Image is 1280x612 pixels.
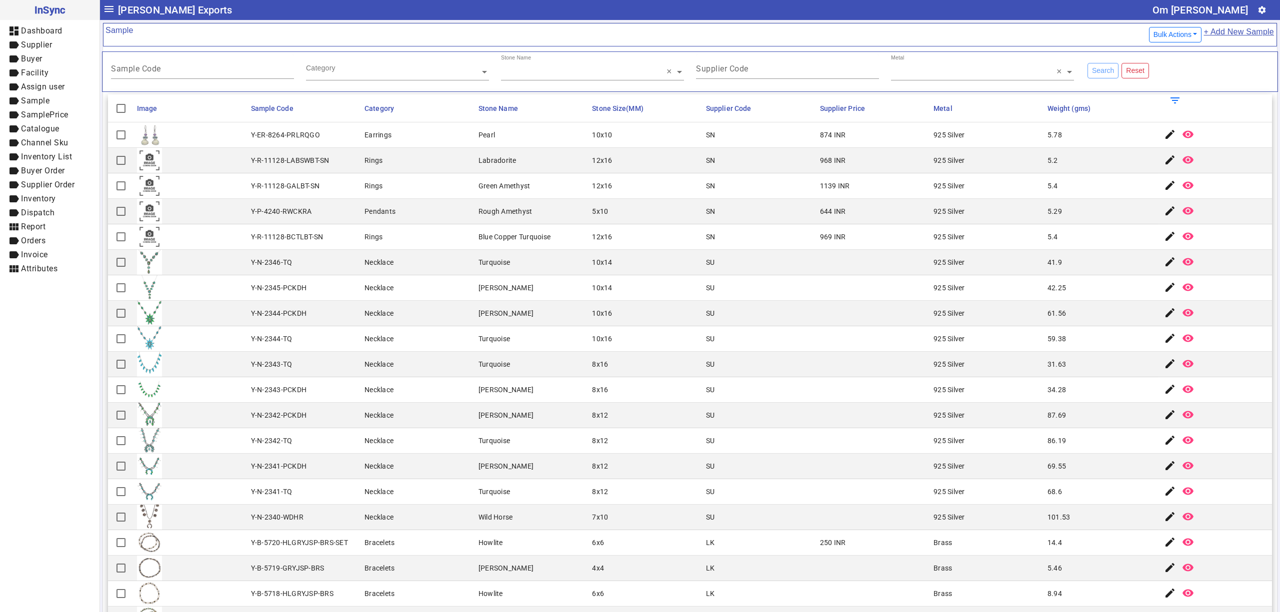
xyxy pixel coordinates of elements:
div: 10x16 [592,308,612,318]
span: Weight (gms) [1047,104,1090,112]
div: 925 Silver [933,155,965,165]
div: SN [706,181,715,191]
div: 5.2 [1047,155,1058,165]
div: Howlite [478,538,503,548]
div: Y-N-2343-TQ [251,359,292,369]
img: 210de55a-6af4-49fe-861d-18caef6475db [137,556,162,581]
div: SU [706,461,715,471]
div: Y-N-2344-TQ [251,334,292,344]
span: Sample [21,96,49,105]
span: Supplier [21,40,52,49]
mat-icon: label [8,123,20,135]
mat-icon: label [8,179,20,191]
div: 925 Silver [933,308,965,318]
div: Category [306,63,335,73]
img: 87017c72-c46a-498f-a13c-3a0bfe4ddf6c [137,326,162,351]
img: d543b44a-e9b9-4c89-bea5-a7cf20fcbf7d [137,505,162,530]
span: Catalogue [21,124,59,133]
div: 31.63 [1047,359,1066,369]
mat-icon: label [8,137,20,149]
mat-icon: edit [1164,179,1176,191]
div: SN [706,155,715,165]
span: SamplePrice [21,110,68,119]
mat-icon: label [8,207,20,219]
div: 5.4 [1047,181,1058,191]
div: 925 Silver [933,283,965,293]
div: 61.56 [1047,308,1066,318]
div: 86.19 [1047,436,1066,446]
div: SU [706,334,715,344]
div: 6x6 [592,589,604,599]
img: comingsoon.png [137,224,162,249]
mat-icon: edit [1164,383,1176,395]
div: Y-N-2342-PCKDH [251,410,307,420]
span: Supplier Code [706,104,751,112]
div: [PERSON_NAME] [478,461,533,471]
span: Sample Code [251,104,293,112]
div: 874 INR [820,130,846,140]
span: Buyer Order [21,166,65,175]
span: Stone Size(MM) [592,104,643,112]
mat-icon: label [8,81,20,93]
div: 87.69 [1047,410,1066,420]
div: Pendants [364,206,395,216]
div: 42.25 [1047,283,1066,293]
div: SU [706,487,715,497]
div: 925 Silver [933,512,965,522]
mat-icon: remove_red_eye [1182,230,1194,242]
div: 5.29 [1047,206,1062,216]
div: Earrings [364,130,391,140]
div: 925 Silver [933,334,965,344]
div: Y-N-2346-TQ [251,257,292,267]
div: 925 Silver [933,206,965,216]
div: SU [706,308,715,318]
mat-icon: edit [1164,409,1176,421]
mat-icon: edit [1164,128,1176,140]
span: Assign user [21,82,65,91]
mat-icon: edit [1164,536,1176,548]
mat-icon: label [8,39,20,51]
div: Turquoise [478,359,510,369]
div: 7x10 [592,512,608,522]
mat-icon: edit [1164,434,1176,446]
mat-icon: remove_red_eye [1182,307,1194,319]
img: comingsoon.png [137,173,162,198]
div: Y-N-2341-PCKDH [251,461,307,471]
img: 07bef271-27db-4301-9da6-77ec9369a7d3 [137,428,162,453]
div: 14.4 [1047,538,1062,548]
div: 925 Silver [933,359,965,369]
div: 5.46 [1047,563,1062,573]
mat-icon: remove_red_eye [1182,562,1194,574]
mat-icon: remove_red_eye [1182,511,1194,523]
img: 36df5c23-c239-4fd5-973b-639d091fe286 [137,250,162,275]
mat-icon: edit [1164,562,1176,574]
img: 0961d0b6-4115-463f-9d7d-cc4fc3a4a92a [137,275,162,300]
mat-icon: remove_red_eye [1182,587,1194,599]
img: 09d9a210-98e3-4a16-895b-f9517c9dc4a7 [137,352,162,377]
div: LK [706,538,715,548]
div: 1139 INR [820,181,850,191]
div: Necklace [364,308,393,318]
mat-icon: remove_red_eye [1182,154,1194,166]
span: Clear all [666,67,675,77]
img: 6c2fcae7-e948-4572-81ef-d3471264a8d8 [137,454,162,479]
mat-icon: edit [1164,256,1176,268]
span: Inventory [21,194,56,203]
div: Necklace [364,512,393,522]
span: Stone Name [478,104,518,112]
div: Turquoise [478,436,510,446]
span: Dashboard [21,26,62,35]
div: Y-R-11128-GALBT-SN [251,181,320,191]
div: 5x10 [592,206,608,216]
div: SN [706,130,715,140]
div: [PERSON_NAME] [478,563,533,573]
span: Orders [21,236,45,245]
div: 925 Silver [933,181,965,191]
div: Rough Amethyst [478,206,532,216]
div: 250 INR [820,538,846,548]
div: Brass [933,538,952,548]
mat-icon: remove_red_eye [1182,332,1194,344]
span: Attributes [21,264,57,273]
mat-icon: remove_red_eye [1182,485,1194,497]
div: Bracelets [364,538,394,548]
